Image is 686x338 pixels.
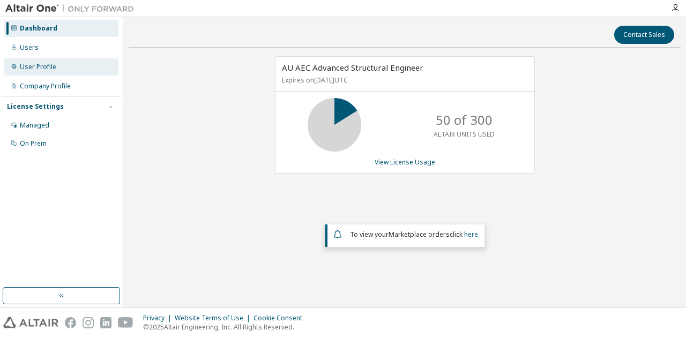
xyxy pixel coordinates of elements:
span: To view your click [350,230,478,239]
div: Cookie Consent [253,314,309,322]
em: Marketplace orders [389,230,450,239]
div: Company Profile [20,82,71,91]
div: Managed [20,121,49,130]
img: instagram.svg [83,317,94,328]
div: Users [20,43,39,52]
img: facebook.svg [65,317,76,328]
div: Privacy [143,314,175,322]
img: altair_logo.svg [3,317,58,328]
div: On Prem [20,139,47,148]
a: here [464,230,478,239]
p: Expires on [DATE] UTC [282,76,525,85]
img: youtube.svg [118,317,133,328]
p: ALTAIR UNITS USED [434,130,495,139]
img: Altair One [5,3,139,14]
button: Contact Sales [614,26,674,44]
img: linkedin.svg [100,317,111,328]
div: License Settings [7,102,64,111]
div: User Profile [20,63,56,71]
div: Website Terms of Use [175,314,253,322]
p: 50 of 300 [436,111,493,129]
a: View License Usage [375,157,435,167]
p: © 2025 Altair Engineering, Inc. All Rights Reserved. [143,322,309,332]
div: Dashboard [20,24,57,33]
span: AU AEC Advanced Structural Engineer [282,62,423,73]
